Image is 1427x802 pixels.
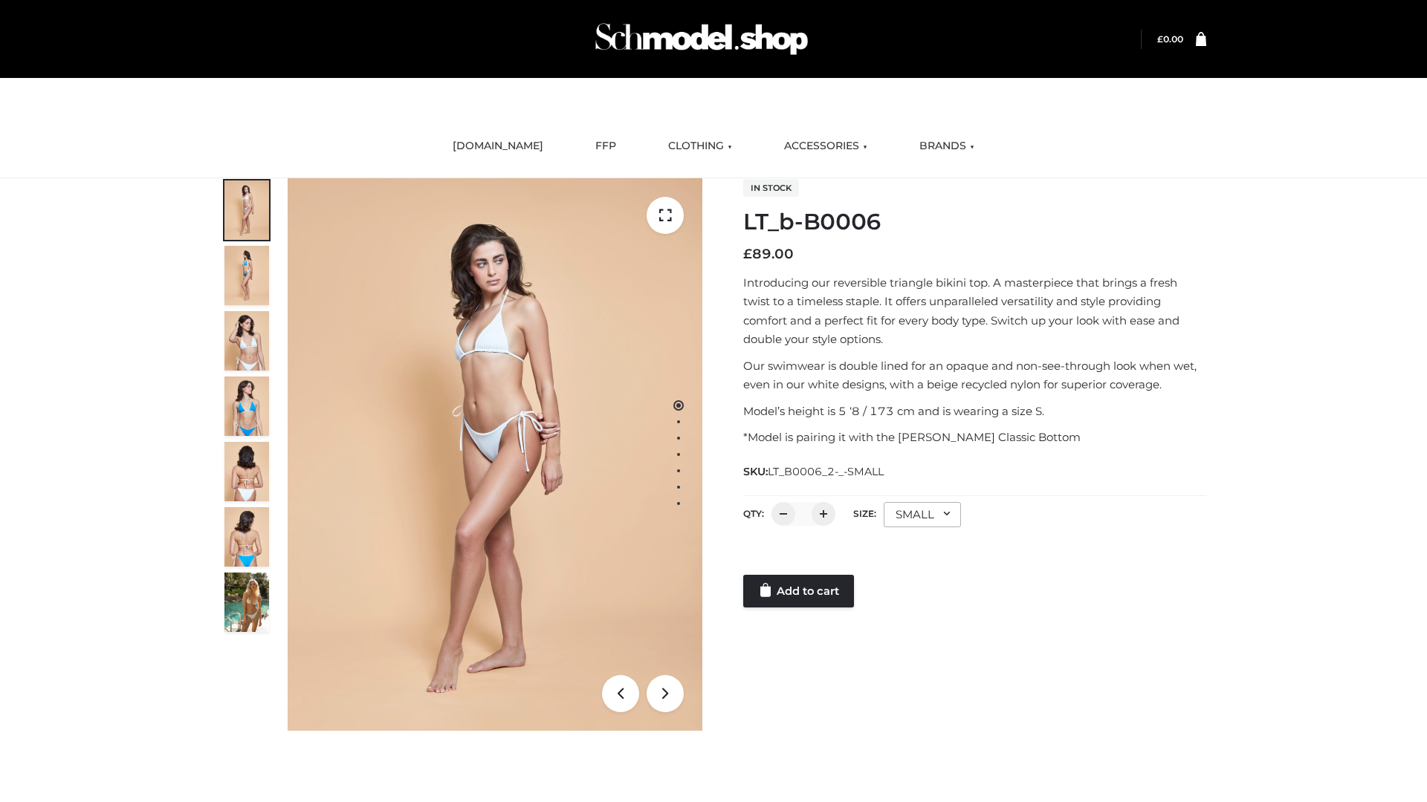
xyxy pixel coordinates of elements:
[908,130,986,163] a: BRANDS
[743,246,752,262] span: £
[773,130,878,163] a: ACCESSORIES
[743,246,794,262] bdi: 89.00
[1157,33,1163,45] span: £
[224,311,269,371] img: ArielClassicBikiniTop_CloudNine_AzureSky_OW114ECO_3-scaled.jpg
[743,463,885,480] span: SKU:
[743,179,799,197] span: In stock
[224,246,269,305] img: ArielClassicBikiniTop_CloudNine_AzureSky_OW114ECO_2-scaled.jpg
[224,507,269,567] img: ArielClassicBikiniTop_CloudNine_AzureSky_OW114ECO_8-scaled.jpg
[288,178,702,731] img: ArielClassicBikiniTop_CloudNine_AzureSky_OW114ECO_1
[224,376,269,436] img: ArielClassicBikiniTop_CloudNine_AzureSky_OW114ECO_4-scaled.jpg
[1157,33,1183,45] a: £0.00
[224,180,269,240] img: ArielClassicBikiniTop_CloudNine_AzureSky_OW114ECO_1-scaled.jpg
[584,130,627,163] a: FFP
[743,356,1206,394] p: Our swimwear is double lined for an opaque and non-see-through look when wet, even in our white d...
[657,130,743,163] a: CLOTHING
[743,428,1206,447] p: *Model is pairing it with the [PERSON_NAME] Classic Bottom
[853,508,876,519] label: Size:
[441,130,554,163] a: [DOMAIN_NAME]
[884,502,961,527] div: SMALL
[743,209,1206,235] h1: LT_b-B0006
[590,10,813,68] img: Schmodel Admin 964
[224,573,269,632] img: Arieltop_CloudNine_AzureSky2.jpg
[224,442,269,501] img: ArielClassicBikiniTop_CloudNine_AzureSky_OW114ECO_7-scaled.jpg
[743,508,764,519] label: QTY:
[1157,33,1183,45] bdi: 0.00
[743,402,1206,421] p: Model’s height is 5 ‘8 / 173 cm and is wearing a size S.
[743,273,1206,349] p: Introducing our reversible triangle bikini top. A masterpiece that brings a fresh twist to a time...
[768,465,884,478] span: LT_B0006_2-_-SMALL
[743,575,854,607] a: Add to cart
